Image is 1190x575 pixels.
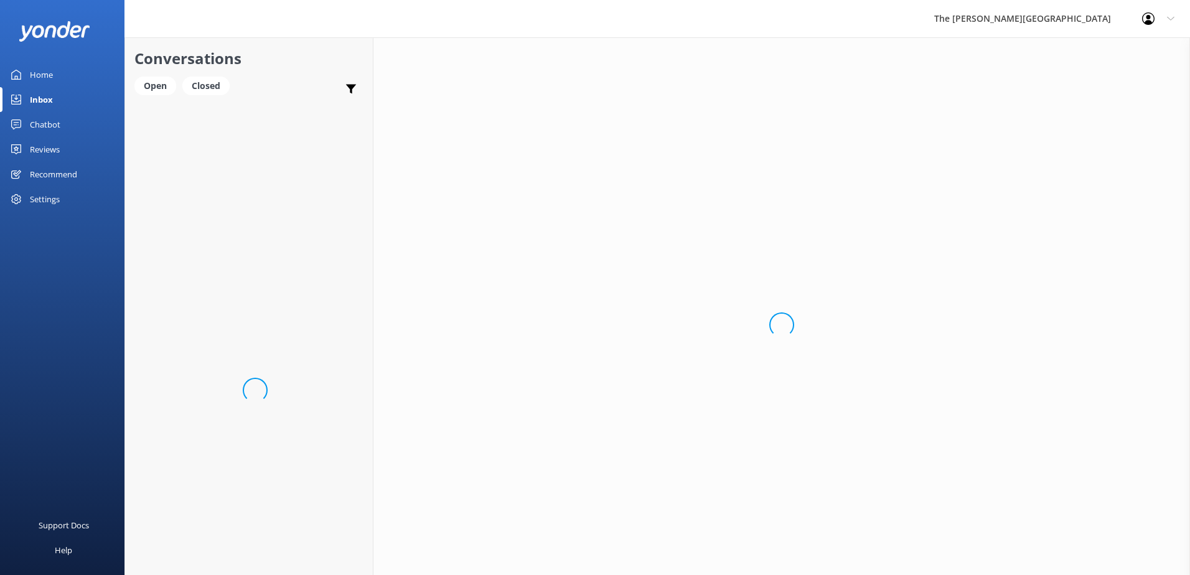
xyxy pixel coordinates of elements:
div: Support Docs [39,513,89,538]
div: Recommend [30,162,77,187]
div: Inbox [30,87,53,112]
div: Help [55,538,72,563]
a: Open [134,78,182,92]
div: Open [134,77,176,95]
div: Home [30,62,53,87]
div: Chatbot [30,112,60,137]
div: Settings [30,187,60,212]
h2: Conversations [134,47,363,70]
div: Reviews [30,137,60,162]
img: yonder-white-logo.png [19,21,90,42]
div: Closed [182,77,230,95]
a: Closed [182,78,236,92]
